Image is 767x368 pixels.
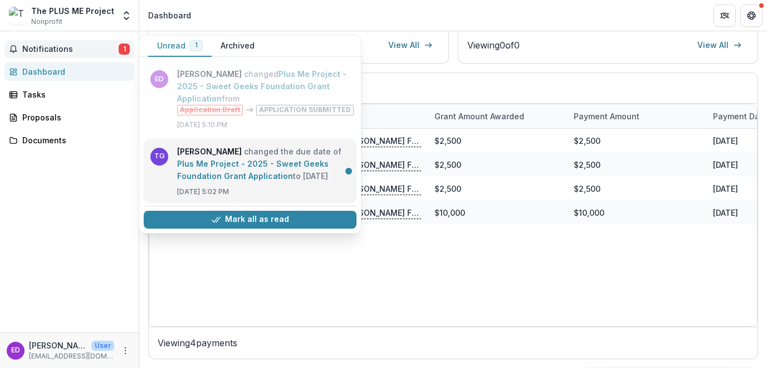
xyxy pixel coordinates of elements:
div: $2,500 [567,177,706,201]
button: Notifications1 [4,40,134,58]
p: Viewing 0 of 0 [467,38,520,52]
span: 1 [195,41,198,49]
button: Unread [148,35,212,57]
a: Plus Me Project - 2025 - Sweet Geeks Foundation Grant Application [177,159,329,181]
div: Documents [22,134,125,146]
div: Proposals [22,112,125,123]
span: Nonprofit [31,17,62,27]
div: Payment Amount [567,104,706,128]
div: $2,500 [567,153,706,177]
div: Grant amount awarded [428,104,567,128]
a: Plus Me Project - 2025 - Sweet Geeks Foundation Grant Application [177,69,346,103]
div: $2,500 [428,129,567,153]
button: Partners [714,4,736,27]
p: changed from [177,68,358,115]
nav: breadcrumb [144,7,196,23]
p: [EMAIL_ADDRESS][DOMAIN_NAME] [29,351,114,361]
div: The PLUS ME Project [31,5,114,17]
button: Archived [212,35,263,57]
a: Documents [4,131,134,149]
p: User [91,341,114,351]
h2: Grant Payments [158,82,749,103]
div: Grant amount awarded [428,110,531,122]
div: $10,000 [428,201,567,225]
img: The PLUS ME Project [9,7,27,25]
button: More [119,344,132,357]
div: Dashboard [22,66,125,78]
div: $2,500 [428,153,567,177]
a: Proposals [4,108,134,127]
a: View All [382,36,439,54]
p: changed the due date of to [DATE] [177,146,350,182]
button: Get Help [740,4,763,27]
a: Dashboard [4,62,134,81]
span: 1 [119,43,130,55]
button: Open entity switcher [119,4,134,27]
p: Viewing 4 payments [158,336,749,350]
div: Payment Amount [567,110,646,122]
div: Tasks [22,89,125,100]
div: Erendina Delgadillo [11,347,20,354]
span: Notifications [22,45,119,54]
a: View All [691,36,749,54]
div: $10,000 [567,201,706,225]
div: Dashboard [148,9,191,21]
p: [PERSON_NAME] [29,340,87,351]
a: Tasks [4,85,134,104]
button: Mark all as read [144,211,356,229]
div: $2,500 [428,177,567,201]
div: $2,500 [567,129,706,153]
